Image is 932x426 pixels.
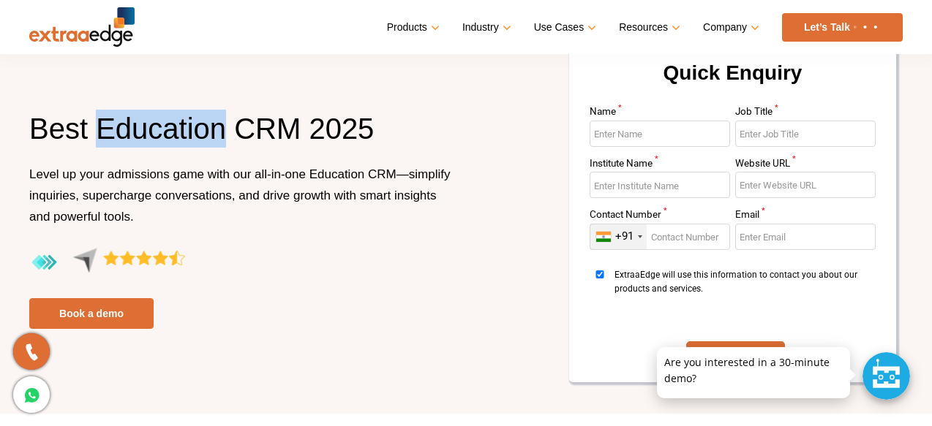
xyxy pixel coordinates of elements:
input: Enter Institute Name [590,172,730,198]
div: +91 [615,229,634,243]
h2: Quick Enquiry [587,56,879,107]
div: Chat [863,352,910,400]
a: Book a demo [29,298,154,329]
h1: Best Education CRM 2025 [29,110,455,164]
img: aggregate-rating-by-users [29,248,185,278]
input: Enter Email [735,224,876,250]
a: Industry [462,17,508,38]
label: Institute Name [590,159,730,172]
input: ExtraaEdge will use this information to contact you about our products and services. [590,270,610,278]
label: Website URL [735,159,876,172]
a: Resources [619,17,677,38]
button: SUBMIT [686,341,784,363]
label: Contact Number [590,210,730,224]
input: Enter Name [590,121,730,147]
span: ExtraaEdge will use this information to contact you about our products and services. [615,268,871,323]
a: Products [387,17,437,38]
span: Level up your admissions game with our all-in-one Education CRM—simplify inquiries, supercharge c... [29,167,450,224]
a: Company [703,17,756,38]
input: Enter Website URL [735,172,876,198]
a: Use Cases [534,17,593,38]
input: Enter Contact Number [590,224,730,250]
div: India (भारत): +91 [590,224,647,249]
label: Email [735,210,876,224]
label: Job Title [735,107,876,121]
input: Enter Job Title [735,121,876,147]
a: Let’s Talk [782,13,903,42]
label: Name [590,107,730,121]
